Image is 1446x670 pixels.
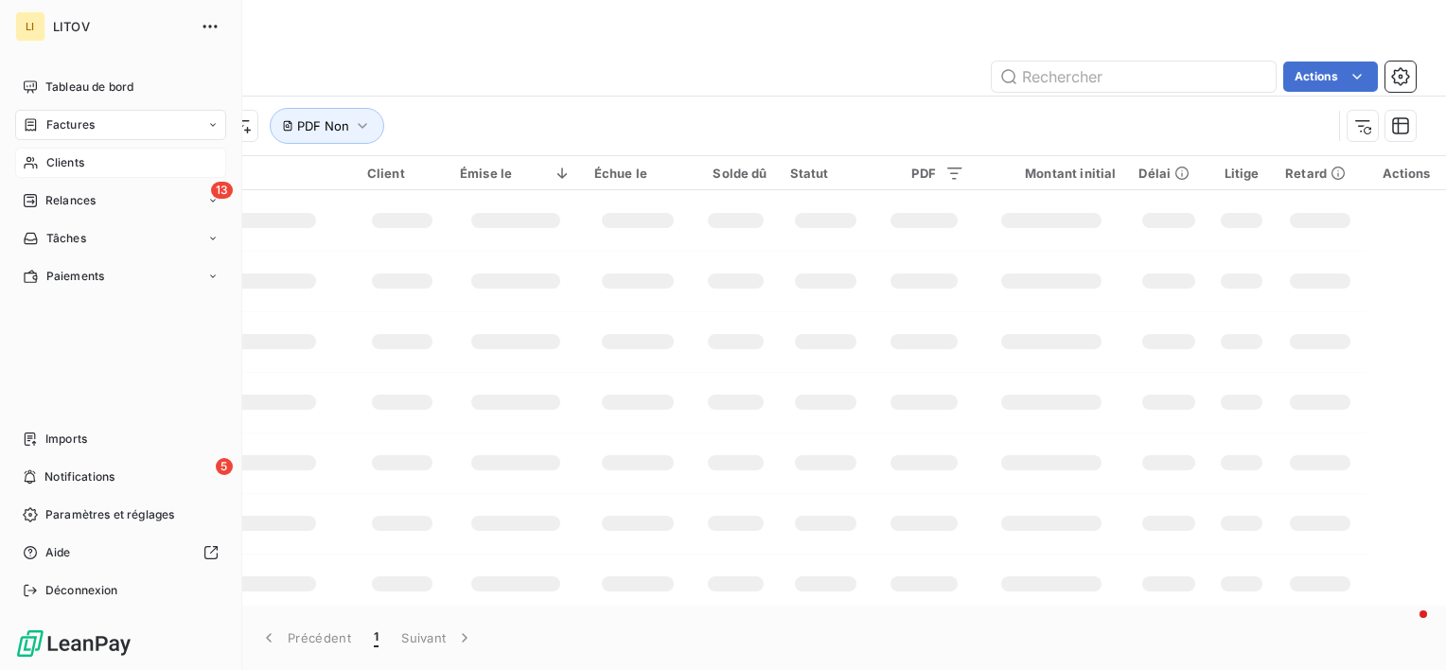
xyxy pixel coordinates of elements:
span: Imports [45,431,87,448]
span: Clients [46,154,84,171]
button: Actions [1283,62,1378,92]
div: Client [367,166,437,181]
div: Retard [1285,166,1355,181]
img: Logo LeanPay [15,628,132,659]
span: PDF Non [297,118,349,133]
span: 1 [374,628,379,647]
span: Notifications [44,468,115,485]
div: Montant initial [987,166,1117,181]
span: LITOV [53,19,189,34]
button: Précédent [248,618,362,658]
div: Émise le [460,166,572,181]
span: Paiements [46,268,104,285]
span: Tableau de bord [45,79,133,96]
div: PDF [884,166,964,181]
span: Paramètres et réglages [45,506,174,523]
div: LI [15,11,45,42]
button: 1 [362,618,390,658]
span: Relances [45,192,96,209]
span: 5 [216,458,233,475]
div: Actions [1378,166,1435,181]
div: Litige [1221,166,1262,181]
input: Rechercher [992,62,1276,92]
span: Aide [45,544,71,561]
div: Délai [1138,166,1198,181]
button: Suivant [390,618,485,658]
iframe: Intercom live chat [1382,606,1427,651]
span: Factures [46,116,95,133]
div: Statut [790,166,861,181]
span: 13 [211,182,233,199]
button: PDF Non [270,108,384,144]
div: Échue le [594,166,681,181]
span: Tâches [46,230,86,247]
a: Aide [15,538,226,568]
div: Solde dû [704,166,767,181]
span: Déconnexion [45,582,118,599]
